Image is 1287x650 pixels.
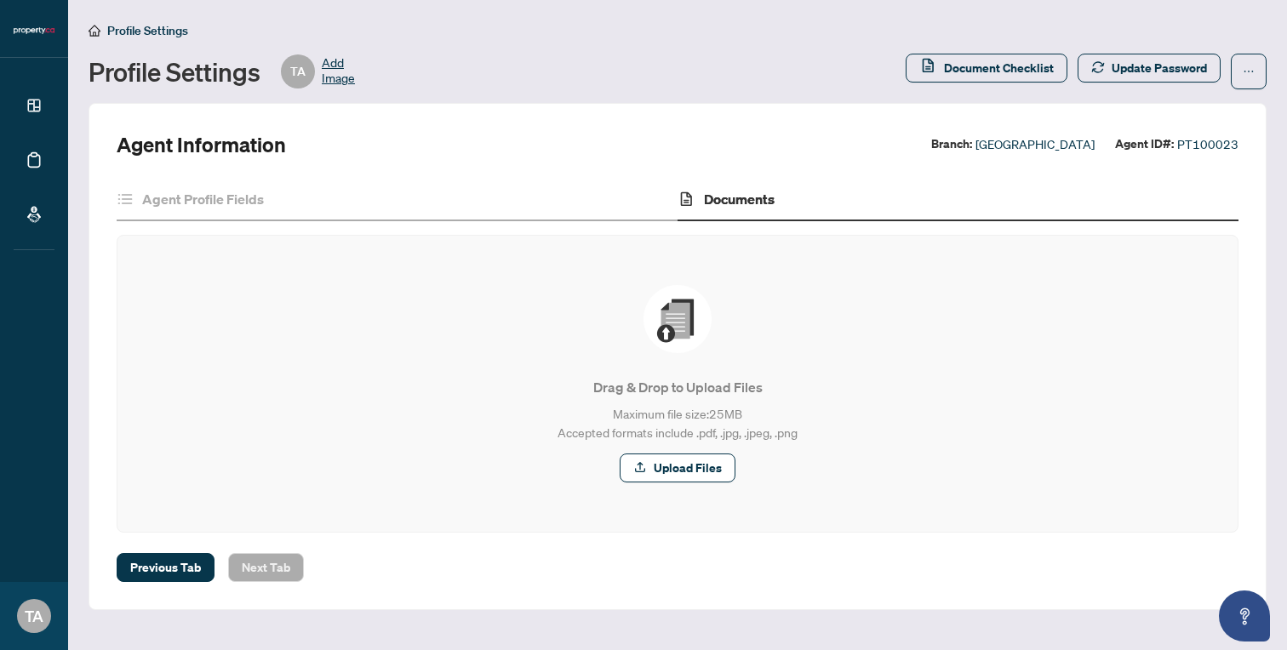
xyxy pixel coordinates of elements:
button: Document Checklist [906,54,1067,83]
span: Upload Files [654,454,722,482]
img: File Upload [643,285,712,353]
button: Open asap [1219,590,1270,641]
img: logo [14,26,54,36]
h2: Agent Information [117,131,286,158]
div: Profile Settings [89,54,355,88]
p: Maximum file size: 25 MB Accepted formats include .pdf, .jpg, .jpeg, .png [152,404,1204,442]
label: Branch: [931,134,972,154]
button: Upload Files [620,453,735,482]
label: Agent ID#: [1115,134,1174,154]
span: File UploadDrag & Drop to Upload FilesMaximum file size:25MBAccepted formats include .pdf, .jpg, ... [138,256,1217,511]
h4: Documents [704,189,775,209]
p: Drag & Drop to Upload Files [152,377,1204,397]
button: Update Password [1078,54,1221,83]
span: [GEOGRAPHIC_DATA] [975,134,1095,154]
span: PT100023 [1177,134,1238,154]
h4: Agent Profile Fields [142,189,264,209]
span: Profile Settings [107,23,188,38]
button: Next Tab [228,553,304,582]
span: TA [25,604,43,628]
span: Add Image [322,54,355,88]
span: TA [290,62,306,81]
span: Update Password [1112,54,1207,82]
span: Document Checklist [944,54,1054,82]
button: Previous Tab [117,553,214,582]
span: Previous Tab [130,554,201,581]
span: home [89,25,100,37]
span: ellipsis [1243,66,1255,77]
